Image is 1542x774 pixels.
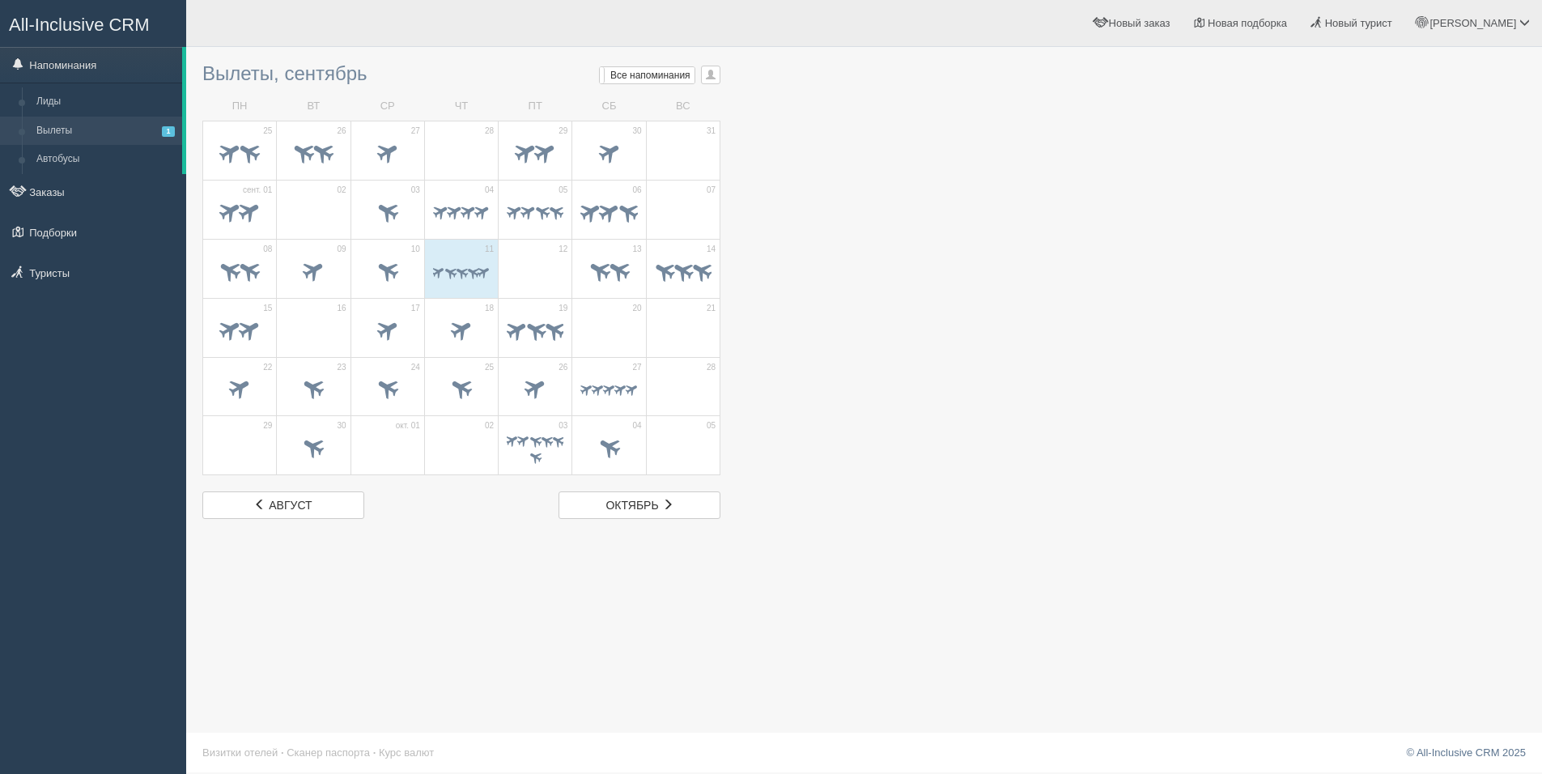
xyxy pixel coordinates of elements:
span: 25 [485,362,494,373]
a: Автобусы [29,145,182,174]
span: сент. 01 [243,185,272,196]
a: август [202,491,364,519]
span: 24 [411,362,420,373]
span: октябрь [605,499,658,512]
span: 25 [263,125,272,137]
td: ВТ [277,92,350,121]
span: 28 [707,362,716,373]
span: 02 [337,185,346,196]
span: 08 [263,244,272,255]
td: ПН [203,92,277,121]
span: 11 [485,244,494,255]
span: 20 [633,303,642,314]
span: 21 [707,303,716,314]
span: 16 [337,303,346,314]
span: All-Inclusive CRM [9,15,150,35]
span: 14 [707,244,716,255]
a: Курс валют [379,746,434,759]
span: Все напоминания [610,70,690,81]
span: Новая подборка [1208,17,1287,29]
a: Лиды [29,87,182,117]
span: 22 [263,362,272,373]
span: 28 [485,125,494,137]
span: Новый турист [1325,17,1392,29]
span: 02 [485,420,494,432]
span: 06 [633,185,642,196]
span: 30 [633,125,642,137]
span: 29 [559,125,567,137]
span: 05 [707,420,716,432]
span: август [269,499,312,512]
span: 29 [263,420,272,432]
span: 12 [559,244,567,255]
span: 13 [633,244,642,255]
span: 19 [559,303,567,314]
span: 31 [707,125,716,137]
a: октябрь [559,491,720,519]
span: Новый заказ [1109,17,1170,29]
span: 23 [337,362,346,373]
td: ВС [646,92,720,121]
span: окт. 01 [396,420,420,432]
span: 03 [411,185,420,196]
span: 05 [559,185,567,196]
a: Сканер паспорта [287,746,370,759]
span: 15 [263,303,272,314]
span: · [373,746,376,759]
td: СР [350,92,424,121]
span: 18 [485,303,494,314]
span: 10 [411,244,420,255]
span: 30 [337,420,346,432]
span: 03 [559,420,567,432]
a: Визитки отелей [202,746,278,759]
td: ЧТ [424,92,498,121]
span: [PERSON_NAME] [1429,17,1516,29]
span: 04 [633,420,642,432]
a: All-Inclusive CRM [1,1,185,45]
span: 09 [337,244,346,255]
span: 26 [559,362,567,373]
a: Вылеты1 [29,117,182,146]
span: 27 [633,362,642,373]
span: 27 [411,125,420,137]
h3: Вылеты, сентябрь [202,63,720,84]
td: СБ [572,92,646,121]
span: 1 [162,126,175,137]
span: · [281,746,284,759]
td: ПТ [499,92,572,121]
span: 17 [411,303,420,314]
span: 04 [485,185,494,196]
span: 26 [337,125,346,137]
span: 07 [707,185,716,196]
a: © All-Inclusive CRM 2025 [1406,746,1526,759]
